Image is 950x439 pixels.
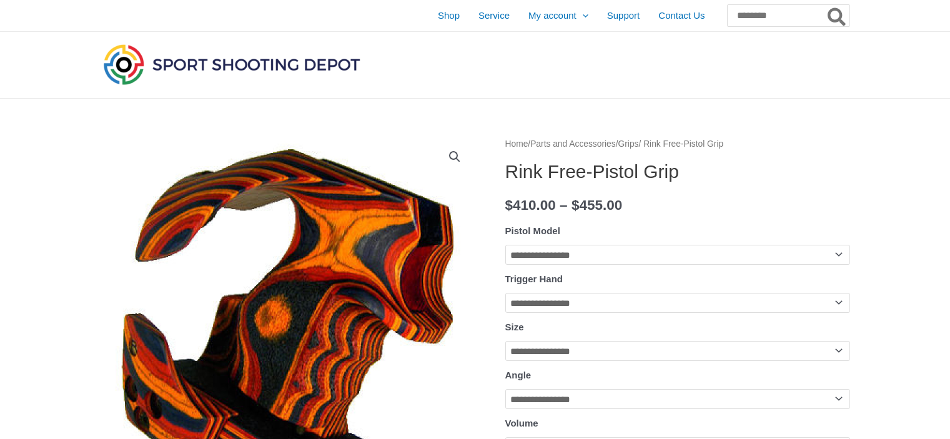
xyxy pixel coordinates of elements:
a: Parts and Accessories [530,139,616,149]
label: Angle [505,370,532,380]
span: – [560,197,568,213]
a: View full-screen image gallery [443,146,466,168]
nav: Breadcrumb [505,136,850,152]
label: Pistol Model [505,225,560,236]
h1: Rink Free-Pistol Grip [505,160,850,183]
a: Grips [618,139,639,149]
bdi: 455.00 [571,197,622,213]
a: Home [505,139,528,149]
label: Trigger Hand [505,274,563,284]
bdi: 410.00 [505,197,556,213]
label: Volume [505,418,538,428]
button: Search [825,5,849,26]
span: $ [505,197,513,213]
label: Size [505,322,524,332]
img: Sport Shooting Depot [101,41,363,87]
span: $ [571,197,580,213]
